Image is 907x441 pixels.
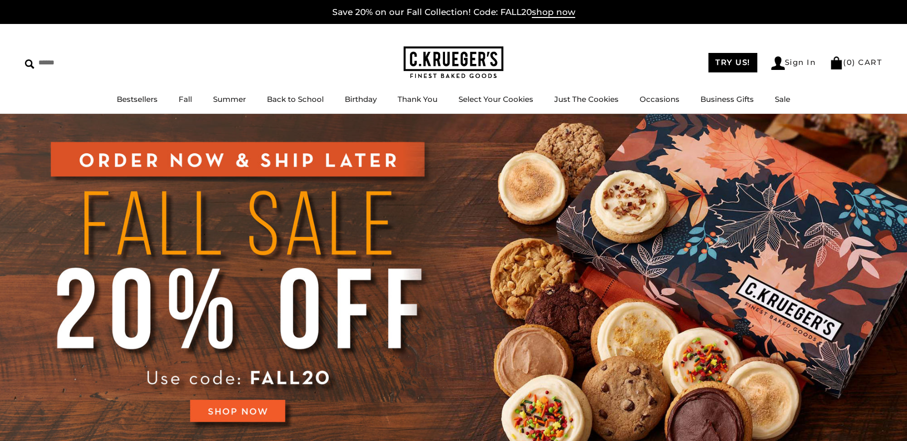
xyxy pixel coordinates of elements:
img: C.KRUEGER'S [404,46,503,79]
a: Summer [213,94,246,104]
span: shop now [532,7,575,18]
span: 0 [847,57,853,67]
a: Save 20% on our Fall Collection! Code: FALL20shop now [332,7,575,18]
a: Select Your Cookies [458,94,533,104]
a: Back to School [267,94,324,104]
a: Bestsellers [117,94,158,104]
a: Fall [179,94,192,104]
a: Business Gifts [700,94,754,104]
a: Sign In [771,56,816,70]
img: Account [771,56,785,70]
a: Just The Cookies [554,94,619,104]
a: TRY US! [708,53,757,72]
a: Occasions [640,94,680,104]
img: Bag [830,56,843,69]
a: (0) CART [830,57,882,67]
a: Birthday [345,94,377,104]
input: Search [25,55,144,70]
a: Thank You [398,94,438,104]
img: Search [25,59,34,69]
a: Sale [775,94,790,104]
